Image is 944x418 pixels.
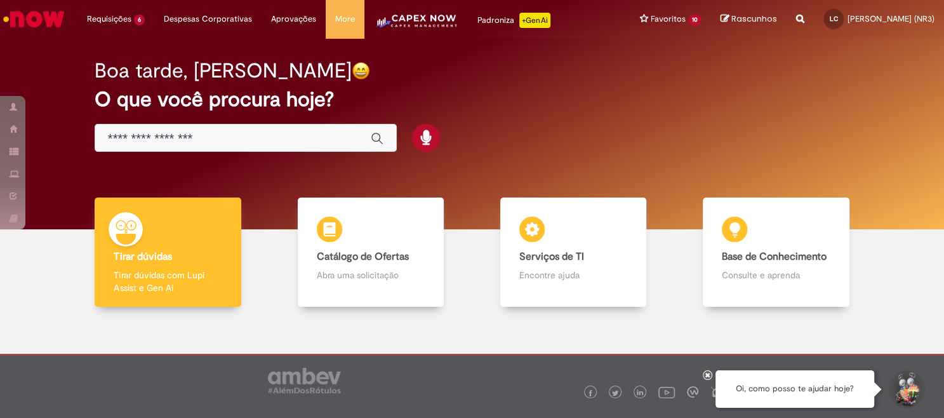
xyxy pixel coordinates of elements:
b: Base de Conhecimento [722,250,827,263]
b: Serviços de TI [519,250,584,263]
button: Iniciar Conversa de Suporte [887,370,925,408]
span: Despesas Corporativas [164,13,252,25]
img: logo_footer_linkedin.png [637,389,643,397]
img: logo_footer_workplace.png [687,386,698,398]
img: CapexLogo5.png [374,13,458,38]
img: logo_footer_naosei.png [710,386,722,398]
b: Tirar dúvidas [114,250,171,263]
span: 10 [688,15,701,25]
span: Aprovações [271,13,316,25]
img: logo_footer_ambev_rotulo_gray.png [268,368,341,393]
span: [PERSON_NAME] (NR3) [848,13,934,24]
img: logo_footer_youtube.png [658,384,675,400]
img: logo_footer_twitter.png [612,390,618,396]
span: Favoritos [651,13,686,25]
h2: Boa tarde, [PERSON_NAME] [95,60,352,82]
span: LC [830,15,838,23]
img: ServiceNow [1,6,67,32]
p: Consulte e aprenda [722,269,830,281]
b: Catálogo de Ofertas [317,250,409,263]
a: Catálogo de Ofertas Abra uma solicitação [269,198,472,307]
h2: O que você procura hoje? [95,88,849,111]
img: happy-face.png [352,62,370,80]
span: 6 [134,15,145,25]
span: Rascunhos [731,13,777,25]
img: logo_footer_facebook.png [587,390,594,396]
a: Rascunhos [721,13,777,25]
p: Abra uma solicitação [317,269,425,281]
span: More [335,13,355,25]
p: Encontre ajuda [519,269,627,281]
a: Base de Conhecimento Consulte e aprenda [675,198,877,307]
div: Oi, como posso te ajudar hoje? [715,370,874,408]
a: Tirar dúvidas Tirar dúvidas com Lupi Assist e Gen Ai [67,198,269,307]
span: Requisições [87,13,131,25]
a: Serviços de TI Encontre ajuda [472,198,675,307]
p: +GenAi [519,13,550,28]
p: Tirar dúvidas com Lupi Assist e Gen Ai [114,269,222,294]
div: Padroniza [477,13,550,28]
